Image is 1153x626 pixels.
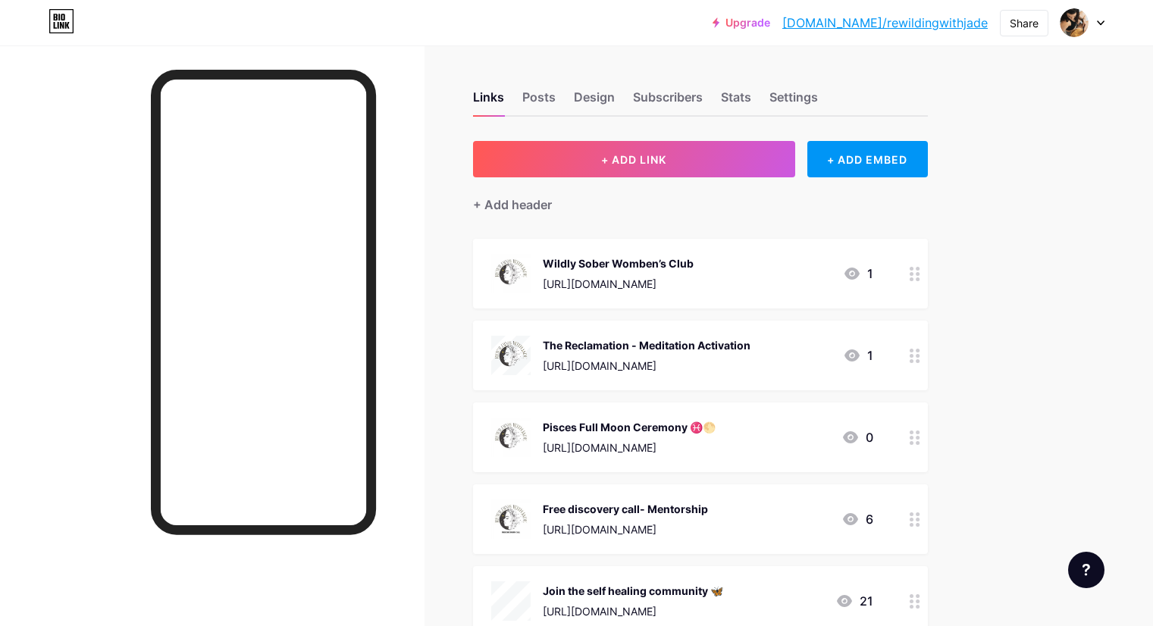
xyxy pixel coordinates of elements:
div: [URL][DOMAIN_NAME] [543,358,750,374]
img: Free discovery call- Mentorship [491,499,531,539]
div: Posts [522,88,556,115]
a: [DOMAIN_NAME]/rewildingwithjade [782,14,988,32]
div: 1 [843,346,873,365]
button: + ADD LINK [473,141,795,177]
img: Wildly Sober Womben’s Club [491,254,531,293]
div: 21 [835,592,873,610]
div: Stats [721,88,751,115]
div: + ADD EMBED [807,141,928,177]
div: Pisces Full Moon Ceremony ♓️🌕 [543,419,716,435]
div: The Reclamation - Meditation Activation [543,337,750,353]
div: Share [1010,15,1039,31]
a: Upgrade [713,17,770,29]
div: Subscribers [633,88,703,115]
div: 1 [843,264,873,283]
img: Pisces Full Moon Ceremony ♓️🌕 [491,418,531,457]
div: Join the self healing community 🦋 [543,583,723,599]
div: Wildly Sober Womben’s Club [543,255,694,271]
div: [URL][DOMAIN_NAME] [543,603,723,619]
div: Settings [769,88,818,115]
img: jadeoftheearth [1060,8,1089,37]
div: + Add header [473,196,552,214]
div: Links [473,88,504,115]
div: Design [574,88,615,115]
div: 0 [841,428,873,446]
img: The Reclamation - Meditation Activation [491,336,531,375]
span: + ADD LINK [601,153,666,166]
div: Free discovery call- Mentorship [543,501,708,517]
div: [URL][DOMAIN_NAME] [543,276,694,292]
div: 6 [841,510,873,528]
div: [URL][DOMAIN_NAME] [543,521,708,537]
div: [URL][DOMAIN_NAME] [543,440,716,455]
